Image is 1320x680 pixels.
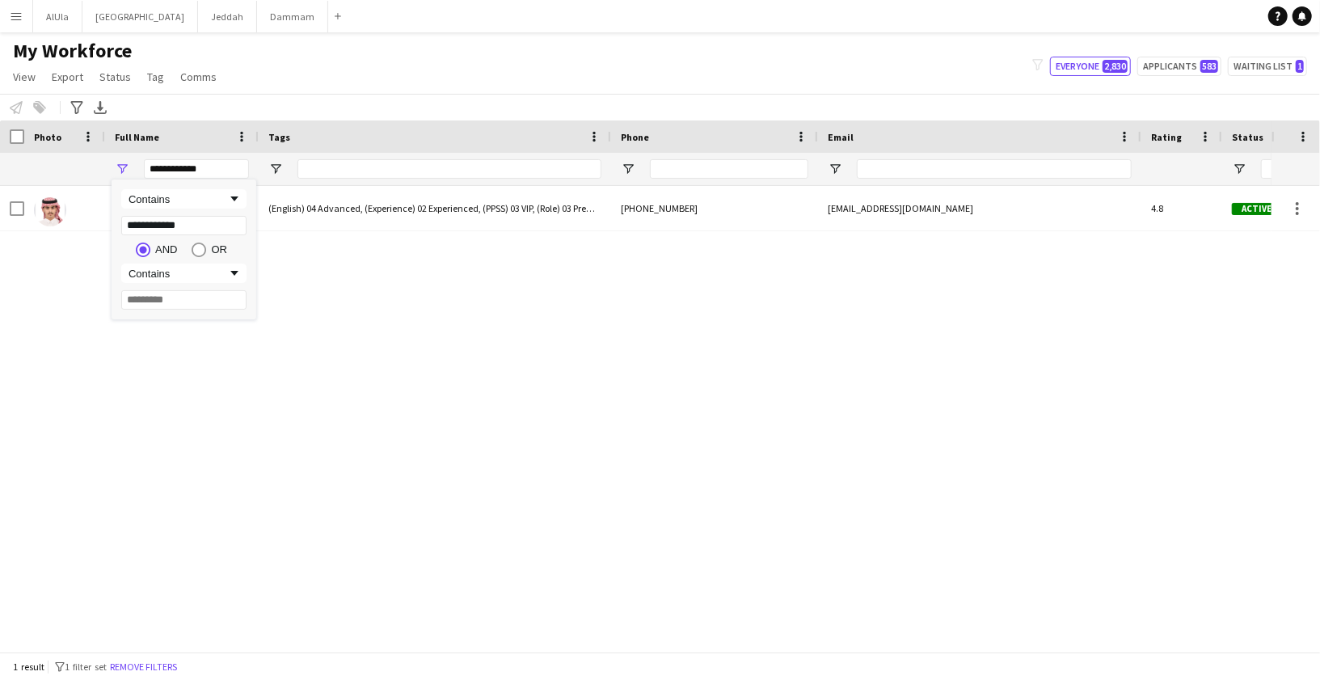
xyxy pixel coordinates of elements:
[52,70,83,84] span: Export
[621,162,635,176] button: Open Filter Menu
[1232,203,1282,215] span: Active
[828,131,854,143] span: Email
[112,180,256,319] div: Column Filter
[621,131,649,143] span: Phone
[1141,186,1222,230] div: 4.8
[1151,131,1182,143] span: Rating
[257,1,328,32] button: Dammam
[107,658,180,676] button: Remove filters
[91,98,110,117] app-action-btn: Export XLSX
[155,243,177,256] div: AND
[115,162,129,176] button: Open Filter Menu
[13,39,132,63] span: My Workforce
[82,1,198,32] button: [GEOGRAPHIC_DATA]
[1228,57,1307,76] button: Waiting list1
[1296,60,1304,73] span: 1
[121,189,247,209] div: Filtering operator
[99,70,131,84] span: Status
[93,66,137,87] a: Status
[115,131,159,143] span: Full Name
[144,159,249,179] input: Full Name Filter Input
[1050,57,1131,76] button: Everyone2,830
[6,66,42,87] a: View
[857,159,1132,179] input: Email Filter Input
[129,193,227,205] div: Contains
[1200,60,1218,73] span: 583
[611,186,818,230] div: [PHONE_NUMBER]
[268,162,283,176] button: Open Filter Menu
[121,290,247,310] input: Filter Value
[297,159,601,179] input: Tags Filter Input
[65,661,107,673] span: 1 filter set
[67,98,86,117] app-action-btn: Advanced filters
[650,159,808,179] input: Phone Filter Input
[211,243,227,256] div: OR
[121,216,247,235] input: Filter Value
[45,66,90,87] a: Export
[198,1,257,32] button: Jeddah
[1232,131,1263,143] span: Status
[818,186,1141,230] div: [EMAIL_ADDRESS][DOMAIN_NAME]
[13,70,36,84] span: View
[33,1,82,32] button: AlUla
[121,264,247,283] div: Filtering operator
[174,66,223,87] a: Comms
[180,70,217,84] span: Comms
[147,70,164,84] span: Tag
[129,268,227,280] div: Contains
[259,186,611,230] div: (English) 04 Advanced, (Experience) 02 Experienced, (PPSS) 03 VIP, (Role) 03 Premium [PERSON_NAME]
[34,194,66,226] img: Faisal Slman
[1232,162,1246,176] button: Open Filter Menu
[34,131,61,143] span: Photo
[268,131,290,143] span: Tags
[1137,57,1221,76] button: Applicants583
[828,162,842,176] button: Open Filter Menu
[1261,159,1309,179] input: Status Filter Input
[141,66,171,87] a: Tag
[1103,60,1128,73] span: 2,830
